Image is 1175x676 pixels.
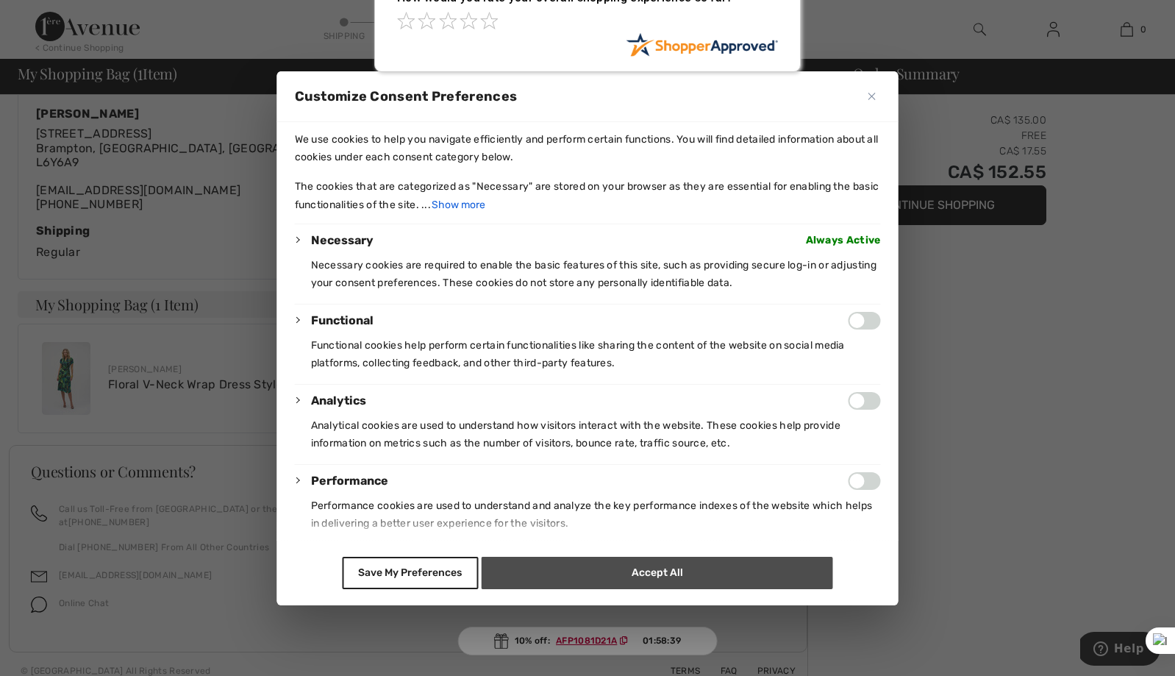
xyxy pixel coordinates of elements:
[34,10,64,24] span: Help
[806,232,881,249] span: Always Active
[311,337,881,372] p: Functional cookies help perform certain functionalities like sharing the content of the website o...
[295,178,881,215] p: The cookies that are categorized as "Necessary" are stored on your browser as they are essential ...
[311,417,881,452] p: Analytical cookies are used to understand how visitors interact with the website. These cookies h...
[868,93,876,100] img: Close
[849,312,881,330] input: Enable Functional
[863,88,881,105] button: Close
[295,131,881,166] p: We use cookies to help you navigate efficiently and perform certain functions. You will find deta...
[311,232,374,249] button: Necessary
[431,196,486,215] button: Show more
[342,557,478,589] button: Save My Preferences
[311,497,881,533] p: Performance cookies are used to understand and analyze the key performance indexes of the website...
[849,472,881,490] input: Enable Performance
[295,88,518,105] span: Customize Consent Preferences
[311,257,881,292] p: Necessary cookies are required to enable the basic features of this site, such as providing secur...
[311,472,388,490] button: Performance
[849,392,881,410] input: Enable Analytics
[311,392,366,410] button: Analytics
[311,312,374,330] button: Functional
[277,71,899,605] div: Customize Consent Preferences
[482,557,833,589] button: Accept All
